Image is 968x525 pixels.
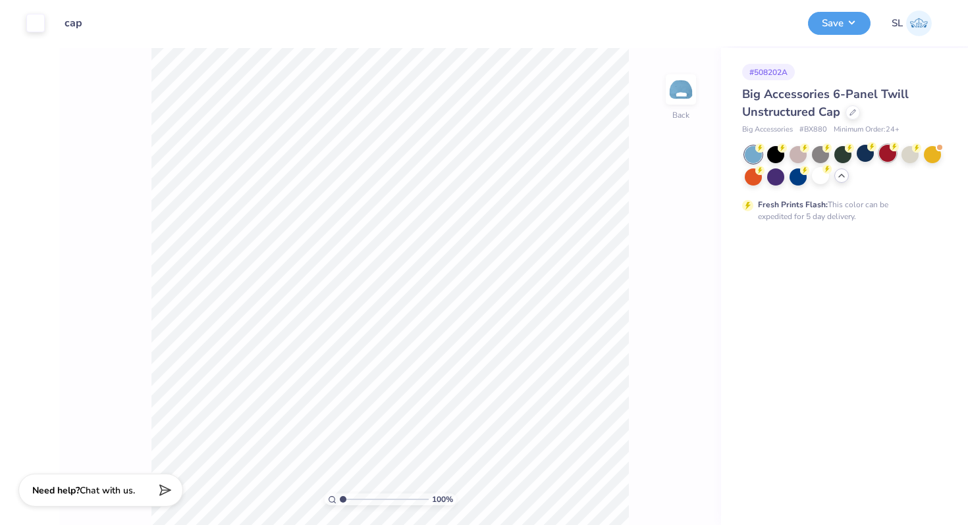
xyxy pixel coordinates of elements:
span: SL [892,16,903,31]
strong: Need help? [32,484,80,497]
span: 100 % [432,493,453,505]
div: # 508202A [742,64,795,80]
span: Big Accessories [742,124,793,136]
strong: Fresh Prints Flash: [758,199,828,210]
span: # BX880 [799,124,827,136]
span: Minimum Order: 24 + [834,124,900,136]
span: Chat with us. [80,484,135,497]
span: Big Accessories 6-Panel Twill Unstructured Cap [742,86,909,120]
input: Untitled Design [55,10,119,36]
img: Back [668,76,694,103]
a: SL [892,11,932,36]
div: This color can be expedited for 5 day delivery. [758,199,920,222]
button: Save [808,12,871,35]
div: Back [672,109,689,121]
img: Sonia Lerner [906,11,932,36]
